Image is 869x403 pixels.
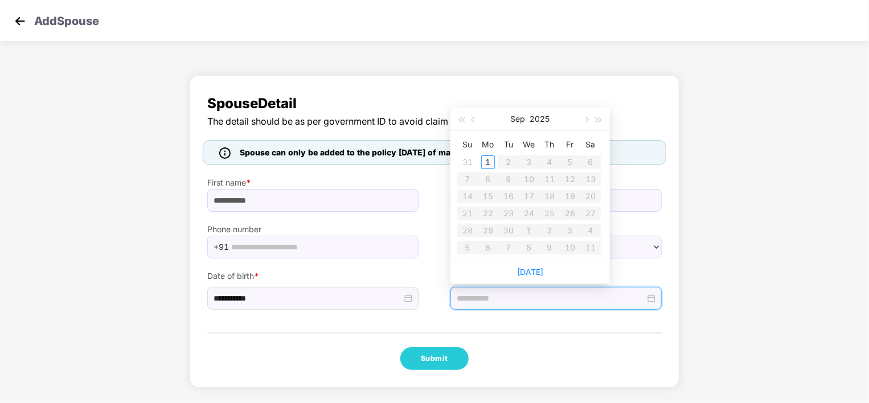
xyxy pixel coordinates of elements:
[519,135,539,154] th: We
[481,155,495,169] div: 1
[530,108,550,130] button: 2025
[207,114,662,129] span: The detail should be as per government ID to avoid claim rejections.
[511,108,526,130] button: Sep
[539,135,560,154] th: Th
[580,135,601,154] th: Sa
[207,270,419,282] label: Date of birth
[240,146,476,159] span: Spouse can only be added to the policy [DATE] of marriage.
[207,93,662,114] span: Spouse Detail
[34,13,99,26] p: Add Spouse
[461,155,474,169] div: 31
[457,154,478,171] td: 2025-08-31
[560,135,580,154] th: Fr
[219,147,231,159] img: icon
[478,135,498,154] th: Mo
[207,223,419,236] label: Phone number
[214,238,229,256] span: +91
[478,154,498,171] td: 2025-09-01
[498,135,519,154] th: Tu
[11,13,28,30] img: svg+xml;base64,PHN2ZyB4bWxucz0iaHR0cDovL3d3dy53My5vcmcvMjAwMC9zdmciIHdpZHRoPSIzMCIgaGVpZ2h0PSIzMC...
[207,176,419,189] label: First name
[457,135,478,154] th: Su
[400,347,469,370] button: Submit
[517,267,543,277] a: [DATE]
